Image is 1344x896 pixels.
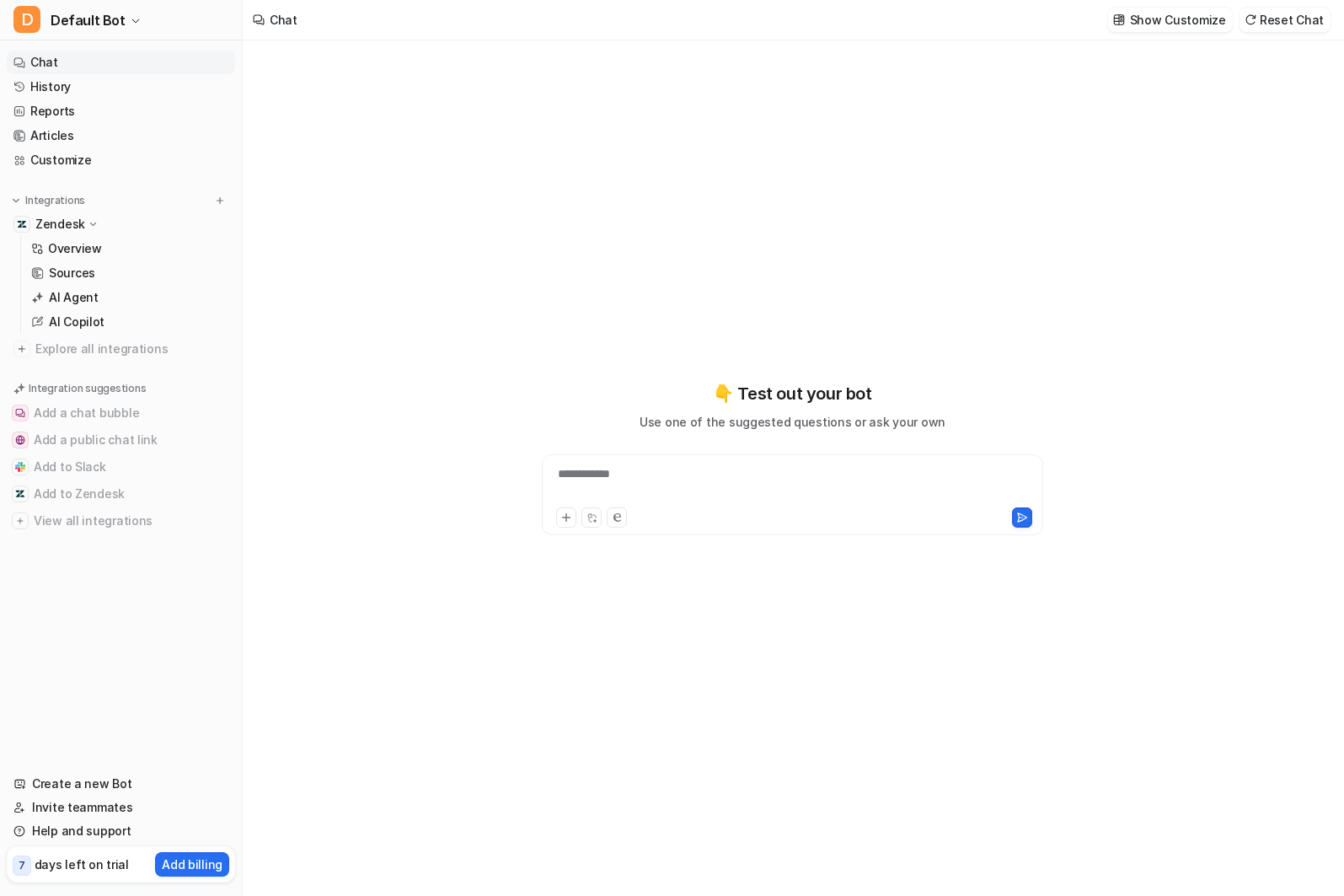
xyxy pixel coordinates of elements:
[25,194,85,207] p: Integrations
[15,516,25,526] img: View all integrations
[7,192,90,209] button: Integrations
[162,856,222,873] p: Add billing
[29,381,146,396] p: Integration suggestions
[49,289,99,306] p: AI Agent
[15,489,25,499] img: Add to Zendesk
[7,480,235,507] button: Add to ZendeskAdd to Zendesk
[10,195,22,207] img: expand menu
[7,99,235,123] a: Reports
[13,341,30,357] img: explore all integrations
[7,124,235,148] a: Articles
[640,413,945,431] p: Use one of the suggested questions or ask your own
[24,286,235,309] a: AI Agent
[270,11,297,29] div: Chat
[7,453,235,480] button: Add to SlackAdd to Slack
[15,408,25,418] img: Add a chat bubble
[49,314,104,330] p: AI Copilot
[7,148,235,172] a: Customize
[35,335,228,362] span: Explore all integrations
[1245,13,1256,26] img: reset
[15,435,25,445] img: Add a public chat link
[24,237,235,260] a: Overview
[7,51,235,74] a: Chat
[49,265,95,282] p: Sources
[13,6,40,33] span: D
[1108,8,1233,32] button: Show Customize
[1113,13,1125,26] img: customize
[7,400,235,427] button: Add a chat bubbleAdd a chat bubble
[214,195,226,207] img: menu_add.svg
[17,219,27,229] img: Zendesk
[35,856,129,873] p: days left on trial
[1130,11,1226,29] p: Show Customize
[7,819,235,843] a: Help and support
[48,240,102,257] p: Overview
[7,337,235,361] a: Explore all integrations
[7,427,235,453] button: Add a public chat linkAdd a public chat link
[1240,8,1331,32] button: Reset Chat
[19,858,25,873] p: 7
[24,261,235,285] a: Sources
[15,462,25,472] img: Add to Slack
[7,507,235,534] button: View all integrationsView all integrations
[24,310,235,334] a: AI Copilot
[7,772,235,796] a: Create a new Bot
[155,852,229,877] button: Add billing
[51,8,126,32] span: Default Bot
[7,75,235,99] a: History
[35,216,85,233] p: Zendesk
[713,381,871,406] p: 👇 Test out your bot
[7,796,235,819] a: Invite teammates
